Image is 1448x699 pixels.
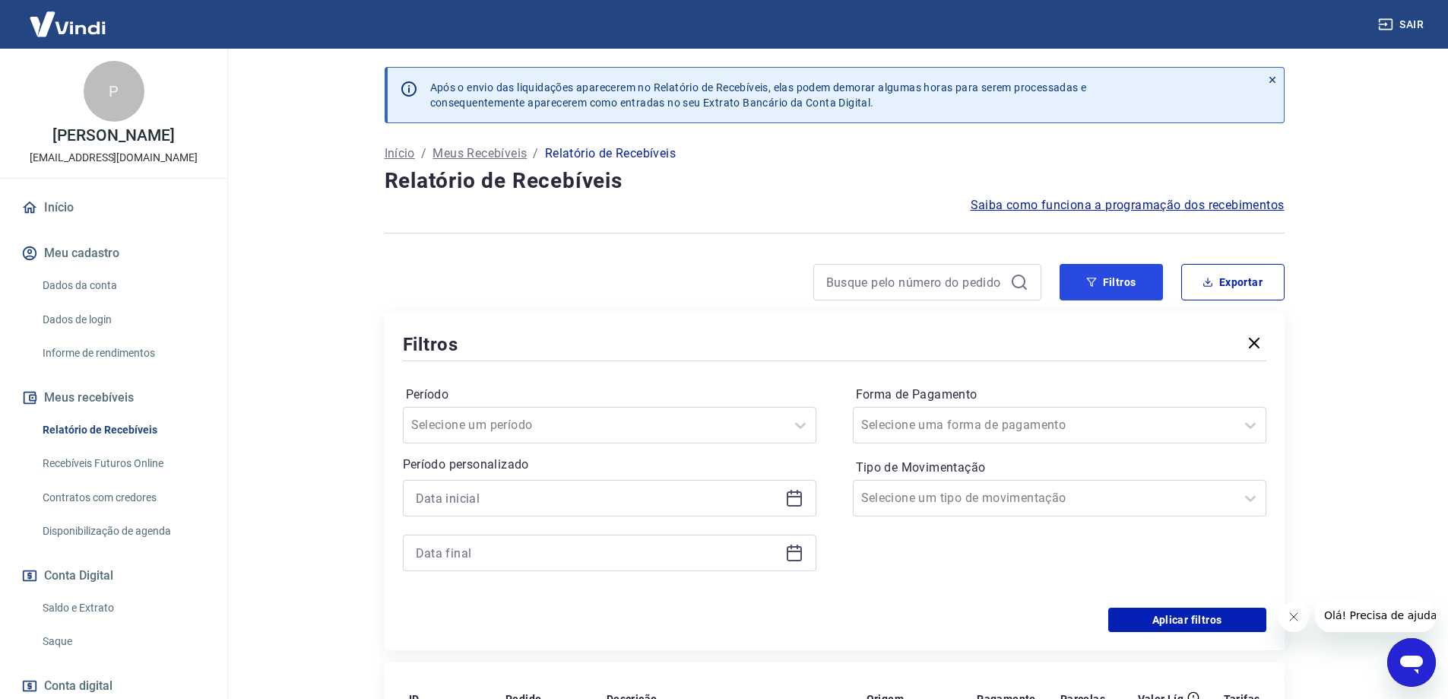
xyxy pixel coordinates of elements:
[545,145,676,163] p: Relatório de Recebíveis
[403,332,459,357] h5: Filtros
[18,559,209,593] button: Conta Digital
[1278,602,1309,632] iframe: Fechar mensagem
[30,150,198,166] p: [EMAIL_ADDRESS][DOMAIN_NAME]
[44,675,112,697] span: Conta digital
[1108,608,1266,632] button: Aplicar filtros
[421,145,426,163] p: /
[36,270,209,301] a: Dados da conta
[385,166,1285,196] h4: Relatório de Recebíveis
[36,415,209,446] a: Relatório de Recebíveis
[18,1,117,47] img: Vindi
[971,196,1285,214] a: Saiba como funciona a programação dos recebimentos
[1375,11,1430,39] button: Sair
[36,338,209,369] a: Informe de rendimentos
[18,381,209,415] button: Meus recebíveis
[416,542,779,564] input: Data final
[36,593,209,624] a: Saldo e Extrato
[533,145,538,163] p: /
[430,80,1087,110] p: Após o envio das liquidações aparecerem no Relatório de Recebíveis, elas podem demorar algumas ho...
[9,11,128,23] span: Olá! Precisa de ajuda?
[36,626,209,657] a: Saque
[18,237,209,270] button: Meu cadastro
[385,145,415,163] a: Início
[1315,599,1436,632] iframe: Mensagem da empresa
[1181,264,1285,300] button: Exportar
[52,128,174,144] p: [PERSON_NAME]
[406,386,813,404] label: Período
[403,456,816,474] p: Período personalizado
[856,386,1263,404] label: Forma de Pagamento
[432,145,527,163] a: Meus Recebíveis
[36,448,209,479] a: Recebíveis Futuros Online
[36,304,209,335] a: Dados de login
[856,459,1263,477] label: Tipo de Movimentação
[1387,638,1436,687] iframe: Botão para abrir a janela de mensagens
[416,487,779,510] input: Data inicial
[84,61,144,122] div: P
[826,271,1004,294] input: Busque pelo número do pedido
[36,516,209,547] a: Disponibilização de agenda
[1060,264,1163,300] button: Filtros
[36,482,209,513] a: Contratos com credores
[18,191,209,224] a: Início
